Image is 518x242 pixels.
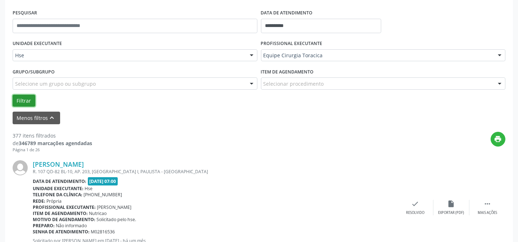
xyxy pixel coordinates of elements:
span: [PHONE_NUMBER] [84,192,122,198]
label: UNIDADE EXECUTANTE [13,38,62,49]
button: Menos filtroskeyboard_arrow_up [13,112,60,124]
b: Item de agendamento: [33,210,88,216]
span: Hse [85,185,93,192]
i: keyboard_arrow_up [48,114,56,122]
b: Unidade executante: [33,185,84,192]
b: Senha de atendimento: [33,229,90,235]
span: M02816536 [91,229,115,235]
span: [PERSON_NAME] [97,204,132,210]
a: [PERSON_NAME] [33,160,84,168]
strong: 346789 marcações agendadas [19,140,92,147]
button: Filtrar [13,95,35,107]
label: DATA DE ATENDIMENTO [261,8,313,19]
b: Telefone da clínica: [33,192,82,198]
span: [DATE] 07:00 [88,177,118,185]
span: Selecione um grupo ou subgrupo [15,80,96,88]
div: de [13,139,92,147]
b: Preparo: [33,223,55,229]
div: Resolvido [406,210,424,215]
label: PESQUISAR [13,8,37,19]
span: Não informado [56,223,87,229]
div: Mais ações [478,210,497,215]
span: Selecionar procedimento [263,80,324,88]
span: Solicitado pelo hse. [97,216,136,223]
span: Equipe Cirurgia Toracica [263,52,491,59]
div: 377 itens filtrados [13,132,92,139]
img: img [13,160,28,175]
span: Nutricao [89,210,107,216]
b: Profissional executante: [33,204,96,210]
i: print [494,135,502,143]
i:  [483,200,491,208]
label: PROFISSIONAL EXECUTANTE [261,38,323,49]
b: Motivo de agendamento: [33,216,95,223]
span: Própria [47,198,62,204]
i: check [411,200,419,208]
div: R. 107 QD-82 BL-10, AP. 203, [GEOGRAPHIC_DATA] I, PAULISTA - [GEOGRAPHIC_DATA] [33,169,397,175]
b: Data de atendimento: [33,178,86,184]
b: Rede: [33,198,45,204]
div: Página 1 de 26 [13,147,92,153]
button: print [491,132,505,147]
label: Grupo/Subgrupo [13,66,55,77]
label: Item de agendamento [261,66,314,77]
div: Exportar (PDF) [438,210,464,215]
i: insert_drive_file [447,200,455,208]
span: Hse [15,52,243,59]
